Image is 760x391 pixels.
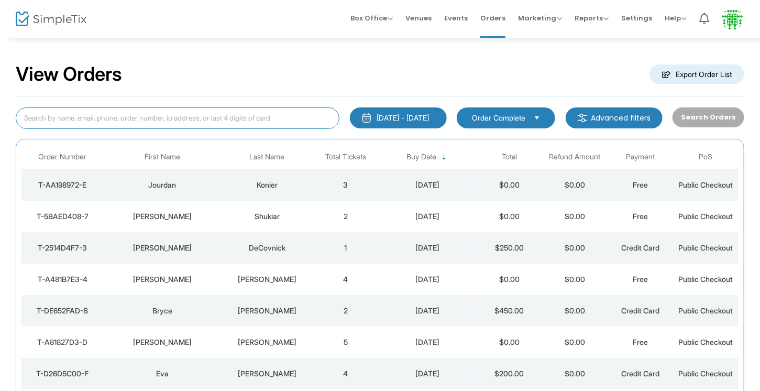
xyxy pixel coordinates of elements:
[106,274,218,285] div: Alison
[621,369,659,378] span: Credit Card
[477,201,542,232] td: $0.00
[224,306,310,316] div: Eller
[38,153,86,161] span: Order Number
[381,337,474,347] div: 9/19/2025
[633,180,648,189] span: Free
[313,169,378,201] td: 3
[24,274,101,285] div: T-A481B7E3-4
[361,113,372,123] img: monthly
[542,145,608,169] th: Refund Amount
[313,232,378,264] td: 1
[106,306,218,316] div: Bryce
[530,112,544,124] button: Select
[542,358,608,389] td: $0.00
[313,327,378,358] td: 5
[477,264,542,295] td: $0.00
[249,153,284,161] span: Last Name
[224,274,310,285] div: Krane
[381,274,474,285] div: 9/20/2025
[405,5,432,31] span: Venues
[350,107,447,128] button: [DATE] - [DATE]
[678,338,733,346] span: Public Checkout
[566,107,663,128] m-button: Advanced filters
[477,169,542,201] td: $0.00
[381,180,474,190] div: 9/21/2025
[224,337,310,347] div: Wexler
[480,5,505,31] span: Orders
[381,211,474,222] div: 9/21/2025
[106,180,218,190] div: Jourdan
[224,368,310,379] div: Larson
[542,327,608,358] td: $0.00
[24,306,101,316] div: T-DE652FAD-B
[678,212,733,221] span: Public Checkout
[145,153,180,161] span: First Name
[621,243,659,252] span: Credit Card
[106,243,218,253] div: Frona
[477,145,542,169] th: Total
[106,337,218,347] div: Elizabeth
[699,153,712,161] span: PoS
[477,327,542,358] td: $0.00
[633,275,648,284] span: Free
[313,358,378,389] td: 4
[577,113,588,123] img: filter
[377,113,429,123] div: [DATE] - [DATE]
[542,295,608,327] td: $0.00
[678,180,733,189] span: Public Checkout
[621,306,659,315] span: Credit Card
[678,369,733,378] span: Public Checkout
[313,145,378,169] th: Total Tickets
[542,201,608,232] td: $0.00
[621,5,652,31] span: Settings
[381,243,474,253] div: 9/20/2025
[575,13,609,23] span: Reports
[406,153,436,161] span: Buy Date
[24,243,101,253] div: T-2514D4F7-3
[472,113,525,123] span: Order Complete
[678,275,733,284] span: Public Checkout
[16,63,122,86] h2: View Orders
[16,107,339,129] input: Search by name, email, phone, order number, ip address, or last 4 digits of card
[224,211,310,222] div: Shukiar
[649,64,744,84] m-button: Export Order List
[440,153,448,161] span: Sortable
[518,13,562,23] span: Marketing
[542,169,608,201] td: $0.00
[224,180,310,190] div: Konier
[24,180,101,190] div: T-AA198972-E
[224,243,310,253] div: DeCovnick
[313,264,378,295] td: 4
[633,338,648,346] span: Free
[477,358,542,389] td: $200.00
[350,13,393,23] span: Box Office
[626,153,655,161] span: Payment
[24,211,101,222] div: T-5BAED408-7
[106,368,218,379] div: Eva
[313,201,378,232] td: 2
[381,306,474,316] div: 9/20/2025
[633,212,648,221] span: Free
[381,368,474,379] div: 9/19/2025
[542,232,608,264] td: $0.00
[542,264,608,295] td: $0.00
[665,13,687,23] span: Help
[678,243,733,252] span: Public Checkout
[24,337,101,347] div: T-A81827D3-D
[678,306,733,315] span: Public Checkout
[477,232,542,264] td: $250.00
[106,211,218,222] div: David
[477,295,542,327] td: $450.00
[444,5,468,31] span: Events
[24,368,101,379] div: T-D26D5C00-F
[313,295,378,327] td: 2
